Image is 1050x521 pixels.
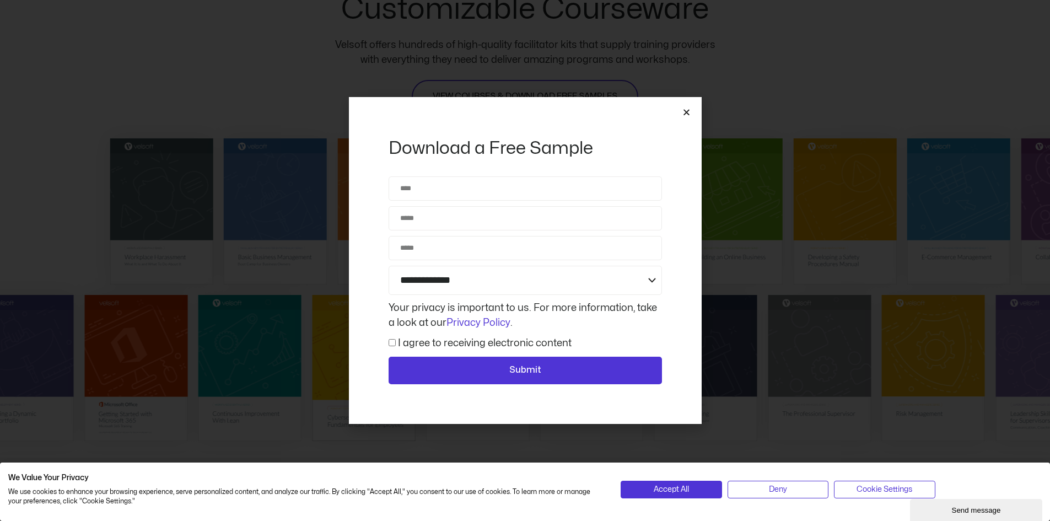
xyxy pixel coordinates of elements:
button: Adjust cookie preferences [834,481,935,498]
div: Your privacy is important to us. For more information, take a look at our . [386,300,665,330]
button: Submit [389,357,662,384]
a: Close [682,108,691,116]
span: Cookie Settings [857,484,912,496]
p: We use cookies to enhance your browsing experience, serve personalized content, and analyze our t... [8,487,604,506]
a: Privacy Policy [446,318,510,327]
iframe: chat widget [910,497,1044,521]
button: Accept all cookies [621,481,721,498]
h2: We Value Your Privacy [8,473,604,483]
span: Submit [509,363,541,378]
span: Accept All [654,484,689,496]
h2: Download a Free Sample [389,137,662,160]
span: Deny [769,484,787,496]
button: Deny all cookies [728,481,828,498]
label: I agree to receiving electronic content [398,339,572,348]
